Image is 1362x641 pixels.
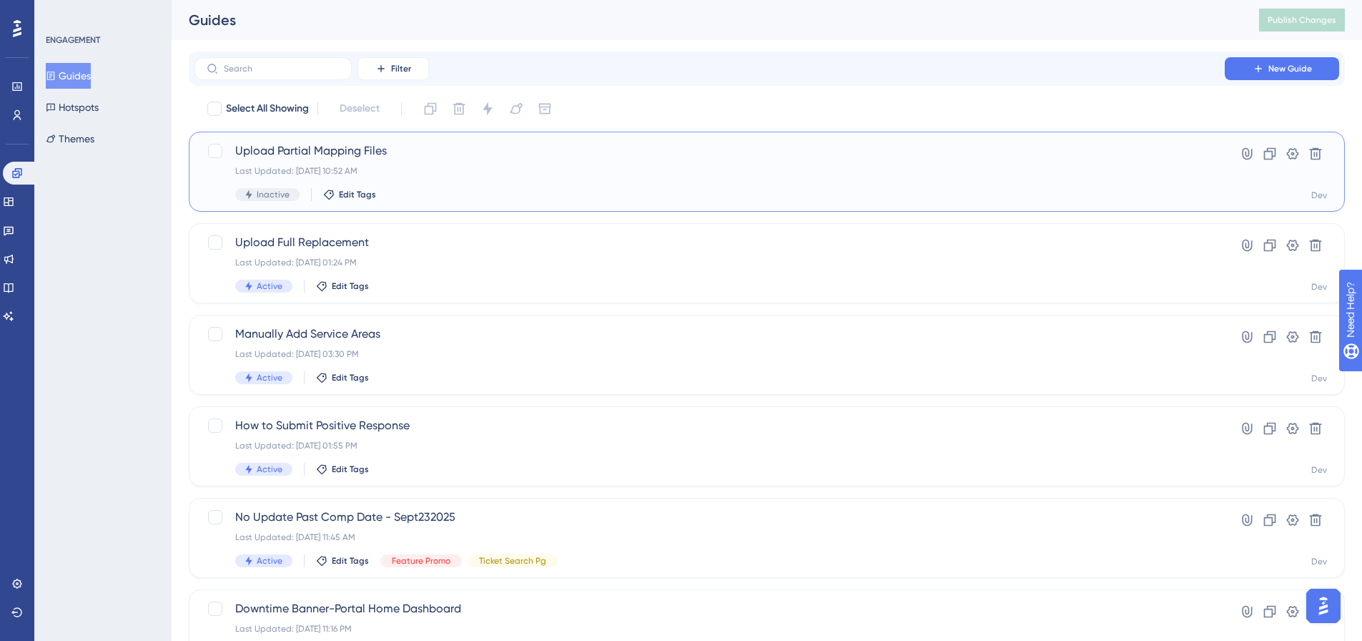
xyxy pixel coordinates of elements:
[224,64,340,74] input: Search
[1311,373,1327,384] div: Dev
[1302,584,1345,627] iframe: UserGuiding AI Assistant Launcher
[34,4,89,21] span: Need Help?
[332,280,369,292] span: Edit Tags
[257,372,282,383] span: Active
[332,464,369,475] span: Edit Tags
[235,532,1184,543] div: Last Updated: [DATE] 11:45 AM
[392,555,450,567] span: Feature Promo
[235,509,1184,526] span: No Update Past Comp Date - Sept232025
[323,189,376,200] button: Edit Tags
[257,280,282,292] span: Active
[235,417,1184,434] span: How to Submit Positive Response
[327,96,393,122] button: Deselect
[316,555,369,567] button: Edit Tags
[46,126,94,152] button: Themes
[235,348,1184,360] div: Last Updated: [DATE] 03:30 PM
[1268,14,1336,26] span: Publish Changes
[235,257,1184,268] div: Last Updated: [DATE] 01:24 PM
[226,100,309,117] span: Select All Showing
[257,555,282,567] span: Active
[316,280,369,292] button: Edit Tags
[46,63,91,89] button: Guides
[46,34,100,46] div: ENGAGEMENT
[235,142,1184,160] span: Upload Partial Mapping Files
[235,326,1184,343] span: Manually Add Service Areas
[340,100,380,117] span: Deselect
[257,464,282,475] span: Active
[235,600,1184,617] span: Downtime Banner-Portal Home Dashboard
[1259,9,1345,31] button: Publish Changes
[339,189,376,200] span: Edit Tags
[46,94,99,120] button: Hotspots
[357,57,429,80] button: Filter
[332,372,369,383] span: Edit Tags
[235,165,1184,177] div: Last Updated: [DATE] 10:52 AM
[257,189,290,200] span: Inactive
[316,372,369,383] button: Edit Tags
[189,10,1223,30] div: Guides
[391,63,411,74] span: Filter
[316,464,369,475] button: Edit Tags
[1268,63,1312,74] span: New Guide
[1311,464,1327,476] div: Dev
[235,623,1184,635] div: Last Updated: [DATE] 11:16 PM
[1225,57,1339,80] button: New Guide
[332,555,369,567] span: Edit Tags
[1311,281,1327,293] div: Dev
[1311,556,1327,567] div: Dev
[479,555,546,567] span: Ticket Search Pg
[235,234,1184,251] span: Upload Full Replacement
[235,440,1184,451] div: Last Updated: [DATE] 01:55 PM
[1311,190,1327,201] div: Dev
